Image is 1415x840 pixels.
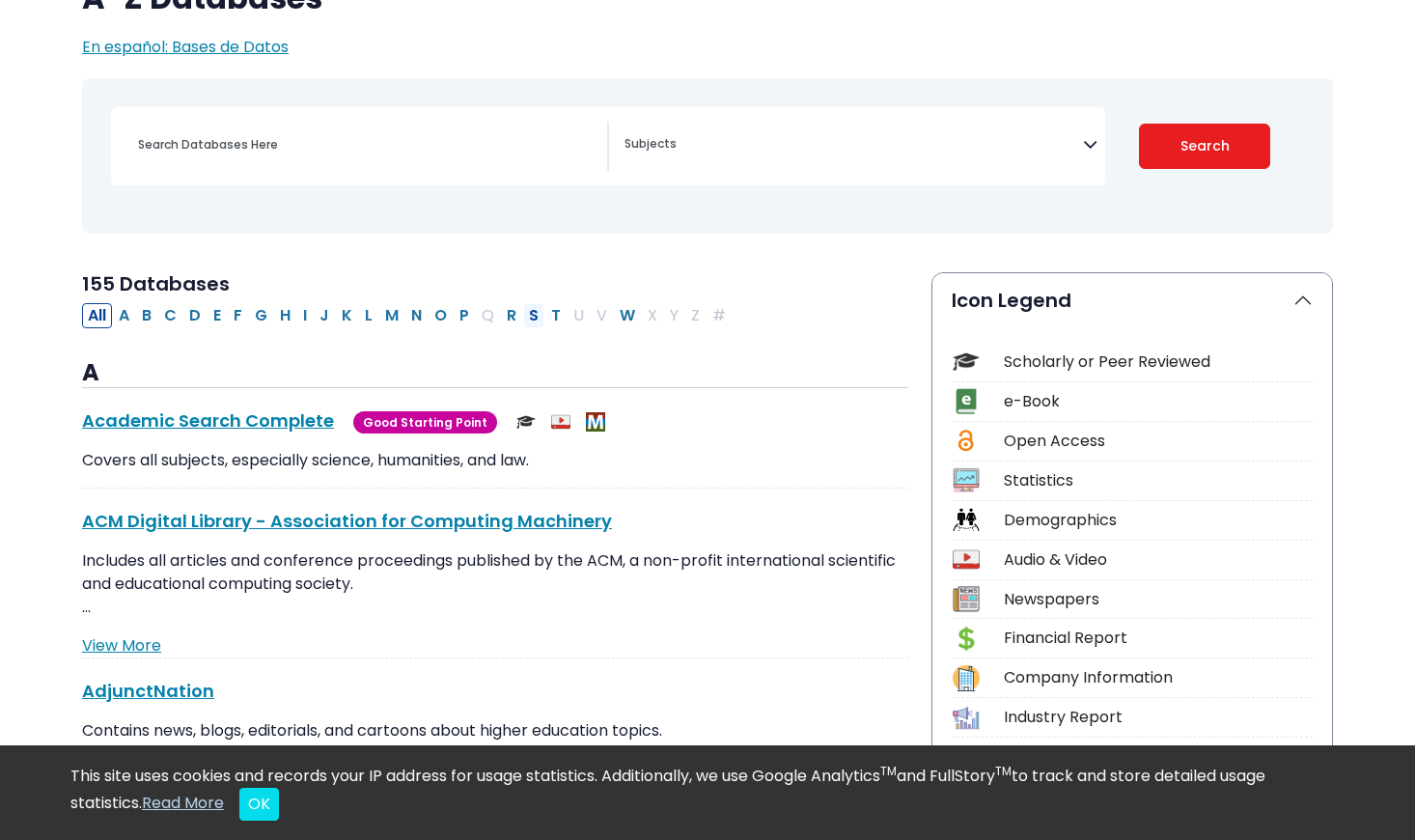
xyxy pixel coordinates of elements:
button: Filter Results H [274,303,296,328]
button: Filter Results F [228,303,248,328]
button: Filter Results M [379,303,404,328]
button: Submit for Search Results [1139,124,1271,169]
img: Icon Scholarly or Peer Reviewed [953,349,979,375]
span: Good Starting Point [353,411,497,434]
nav: Search filters [82,78,1333,234]
button: Filter Results L [359,303,378,328]
a: Read More [142,792,224,814]
a: View More [82,634,161,657]
img: Icon Statistics [953,467,979,493]
img: Icon e-Book [953,388,979,414]
button: Filter Results R [501,303,522,328]
textarea: Search [624,138,1083,154]
button: Filter Results I [297,303,313,328]
div: Company Information [1004,666,1313,689]
button: Filter Results J [314,303,335,328]
div: Demographics [1004,509,1313,532]
button: Filter Results S [523,303,544,328]
button: Icon Legend [932,273,1332,327]
p: Contains news, blogs, editorials, and cartoons about higher education topics. [82,719,908,742]
img: Icon Financial Report [953,626,979,652]
div: Alpha-list to filter by first letter of database name [82,303,734,325]
button: Filter Results W [614,303,641,328]
button: Filter Results A [113,303,135,328]
a: ACM Digital Library - Association for Computing Machinery [82,509,612,533]
img: Icon Audio & Video [953,546,979,573]
div: This site uses cookies and records your IP address for usage statistics. Additionally, we use Goo... [70,765,1345,821]
button: Filter Results T [545,303,567,328]
sup: TM [880,763,897,779]
img: MeL (Michigan electronic Library) [586,412,605,432]
div: Newspapers [1004,588,1313,611]
img: Icon Newspapers [953,586,979,612]
a: Academic Search Complete [82,408,334,433]
button: Filter Results G [249,303,273,328]
a: AdjunctNation [82,679,214,703]
div: Financial Report [1004,627,1313,650]
input: Search database by title or keyword [126,130,607,158]
button: Filter Results K [336,303,358,328]
sup: TM [995,763,1012,779]
a: En español: Bases de Datos [82,36,289,58]
button: Close [239,788,279,821]
button: Filter Results P [454,303,475,328]
img: Icon Industry Report [953,705,979,731]
button: Filter Results B [136,303,157,328]
button: All [82,303,112,328]
div: e-Book [1004,390,1313,413]
div: Open Access [1004,430,1313,453]
button: Filter Results E [208,303,227,328]
div: [PERSON_NAME] ([US_STATE] electronic Library) [1004,744,1313,791]
div: Audio & Video [1004,548,1313,572]
div: Scholarly or Peer Reviewed [1004,350,1313,374]
button: Filter Results C [158,303,182,328]
div: Statistics [1004,469,1313,492]
div: Industry Report [1004,706,1313,729]
img: Icon Open Access [954,428,978,454]
img: Icon Demographics [953,507,979,533]
span: 155 Databases [82,270,230,297]
img: Scholarly or Peer Reviewed [516,412,536,432]
button: Filter Results N [405,303,428,328]
p: Includes all articles and conference proceedings published by the ACM, a non-profit international... [82,549,908,619]
img: Audio & Video [551,412,570,432]
button: Filter Results O [429,303,453,328]
h3: A [82,359,908,388]
button: Filter Results D [183,303,207,328]
p: Covers all subjects, especially science, humanities, and law. [82,449,908,472]
img: Icon Company Information [953,665,979,691]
